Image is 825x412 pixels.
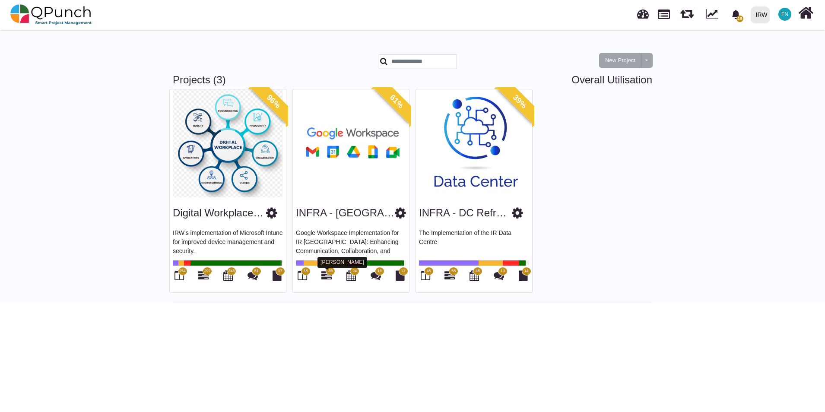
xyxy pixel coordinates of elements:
[599,53,641,68] button: New Project
[321,274,332,281] a: 39
[254,268,259,274] span: 81
[658,6,670,19] span: Projects
[401,268,405,274] span: 12
[419,207,512,219] h3: INFRA - DC Refresh
[346,270,356,281] i: Calendar
[317,257,367,268] div: [PERSON_NAME]
[680,4,694,19] span: Releases
[10,2,92,28] img: qpunch-sp.fa6292f.png
[352,268,357,274] span: 24
[296,207,395,219] h3: INFRA - Sudan Google
[421,270,430,281] i: Board
[296,228,406,254] p: Google Workspace Implementation for IR [GEOGRAPHIC_DATA]: Enhancing Communication, Collaboration,...
[179,268,186,274] span: 254
[426,268,431,274] span: 45
[396,270,405,281] i: Document Library
[451,268,456,274] span: 55
[798,5,813,21] i: Home
[198,270,209,281] i: Gantt
[728,6,743,22] div: Notification
[571,74,652,86] a: Overall Utilisation
[773,0,796,28] a: FN
[278,268,282,274] span: 17
[371,270,381,281] i: Punch Discussions
[470,270,479,281] i: Calendar
[778,8,791,21] span: Francis Ndichu
[501,268,505,274] span: 13
[173,74,652,86] h3: Projects (3)
[223,270,233,281] i: Calendar
[496,78,544,126] span: 39%
[701,0,726,29] div: Dynamic Report
[204,268,211,274] span: 297
[228,268,235,274] span: 243
[419,207,513,219] a: INFRA - DC Refresh
[756,7,768,22] div: IRW
[637,5,649,18] span: Dashboard
[378,268,382,274] span: 16
[726,0,747,28] a: bell fill29
[419,228,529,254] p: The Implementation of the IR Data Centre
[519,270,528,281] i: Document Library
[736,16,743,22] span: 29
[476,268,480,274] span: 45
[373,78,421,126] span: 61%
[296,207,480,219] a: INFRA - [GEOGRAPHIC_DATA] Google
[494,270,504,281] i: Punch Discussions
[303,268,308,274] span: 38
[328,268,333,274] span: 39
[273,270,282,281] i: Document Library
[747,0,773,29] a: IRW
[781,12,788,17] span: FN
[173,207,269,219] a: Digital Workplace P2
[444,270,455,281] i: Gantt
[524,268,528,274] span: 14
[173,207,266,219] h3: Digital Workplace P2
[198,274,209,281] a: 297
[298,270,307,281] i: Board
[731,10,740,19] svg: bell fill
[173,228,283,254] p: IRW's implementation of Microsoft Intune for improved device management and security.
[250,78,298,126] span: 96%
[175,270,184,281] i: Board
[247,270,258,281] i: Punch Discussions
[444,274,455,281] a: 55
